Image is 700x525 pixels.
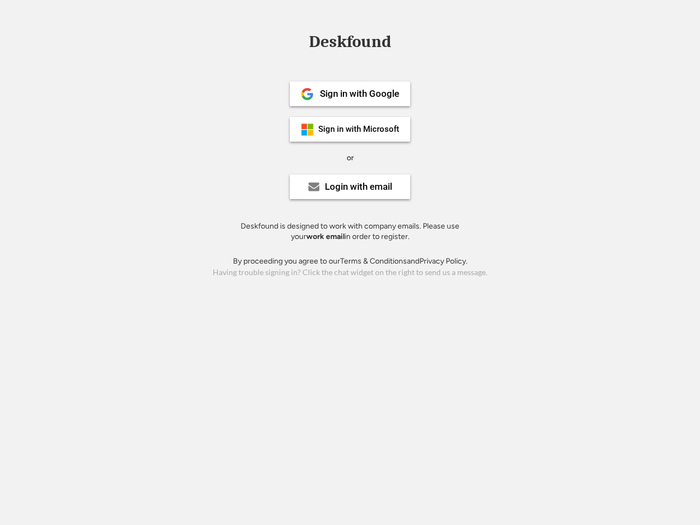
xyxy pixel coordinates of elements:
div: Login with email [325,182,392,191]
a: Privacy Policy. [419,256,468,266]
div: Sign in with Google [320,89,399,98]
img: ms-symbollockup_mssymbol_19.png [301,123,314,136]
div: By proceeding you agree to our and [233,256,468,267]
div: Deskfound [304,33,396,50]
div: Deskfound is designed to work with company emails. Please use your in order to register. [227,221,473,242]
div: Sign in with Microsoft [318,125,399,133]
div: or [347,153,354,164]
img: 1024px-Google__G__Logo.svg.png [301,87,314,101]
a: Terms & Conditions [340,256,407,266]
strong: work email [306,232,345,241]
